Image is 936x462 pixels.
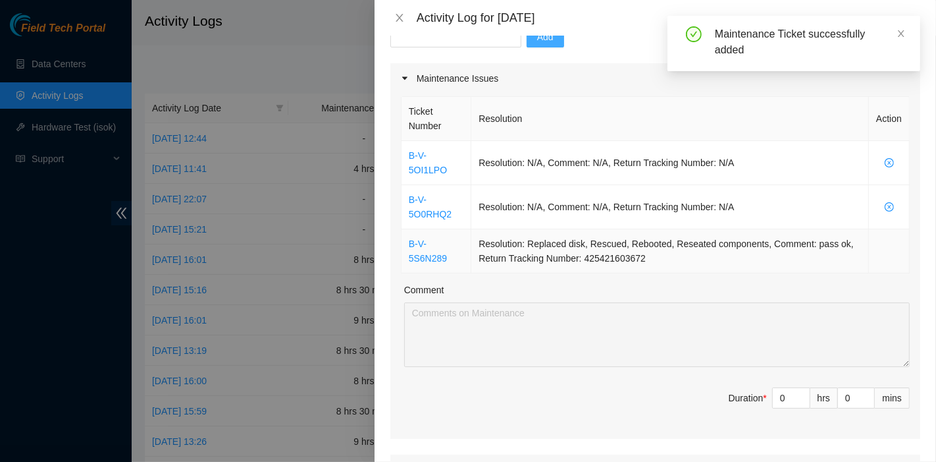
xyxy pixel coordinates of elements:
a: B-V-5OI1LPO [409,150,447,175]
th: Resolution [471,97,869,141]
td: Resolution: N/A, Comment: N/A, Return Tracking Number: N/A [471,185,869,229]
label: Comment [404,283,444,297]
a: B-V-5O0RHQ2 [409,194,452,219]
span: close [897,29,906,38]
div: Maintenance Ticket successfully added [715,26,904,58]
a: B-V-5S6N289 [409,239,447,264]
td: Resolution: Replaced disk, Rescued, Rebooted, Reseated components, Comment: pass ok, Return Track... [471,229,869,274]
td: Resolution: N/A, Comment: N/A, Return Tracking Number: N/A [471,141,869,185]
div: hrs [810,388,838,409]
div: Duration [729,391,767,405]
button: Add [527,26,564,47]
div: mins [875,388,910,409]
div: Activity Log for [DATE] [417,11,920,25]
span: check-circle [686,26,702,42]
span: close-circle [876,158,902,167]
div: Maintenance Issues [390,63,920,94]
span: close-circle [876,202,902,212]
span: caret-right [401,74,409,82]
textarea: Comment [404,303,910,367]
span: close [394,13,405,23]
th: Action [869,97,910,141]
span: Add [537,30,554,44]
th: Ticket Number [402,97,471,141]
button: Close [390,12,409,24]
